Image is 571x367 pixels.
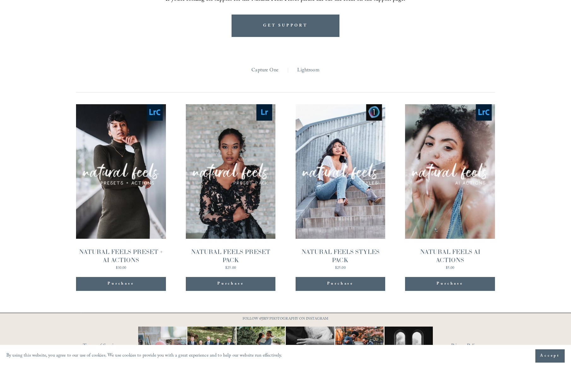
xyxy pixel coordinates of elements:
[297,66,319,75] a: Lightroom
[83,341,156,351] a: Terms of Service
[405,248,495,265] div: NATURAL FEELS AI ACTIONS
[327,281,354,287] div: Purchase
[540,353,560,359] span: Accept
[217,281,244,287] div: Purchase
[232,15,339,37] a: GET SUPPORT
[186,277,275,291] div: Purchase
[405,266,495,270] div: $5.00
[405,104,495,270] a: NATURAL FEELS AI ACTIONS
[6,352,282,361] p: By using this website, you agree to our use of cookies. We use cookies to provide you with a grea...
[287,66,289,75] span: |
[296,277,385,291] div: Purchase
[296,248,385,265] div: NATURAL FEELS STYLES PACK
[230,316,341,323] p: FOLLOW @JBIVPHOTOGRAPHY ON INSTAGRAM
[186,266,275,270] div: $25.00
[76,248,166,265] div: NATURAL FEELS PRESET + AI ACTIONS
[296,266,385,270] div: $25.00
[186,248,275,265] div: NATURAL FEELS PRESET PACK
[186,104,275,270] a: NATURAL FEELS PRESET PACK
[76,266,166,270] div: $30.00
[296,104,385,270] a: NATURAL FEELS STYLES PACK
[405,277,495,291] div: Purchase
[76,104,166,270] a: NATURAL FEELS PRESET + AI ACTIONS
[76,277,166,291] div: Purchase
[437,281,463,287] div: Purchase
[535,349,565,363] button: Accept
[451,341,506,351] a: Privacy Policy
[108,281,134,287] div: Purchase
[251,66,279,75] a: Capture One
